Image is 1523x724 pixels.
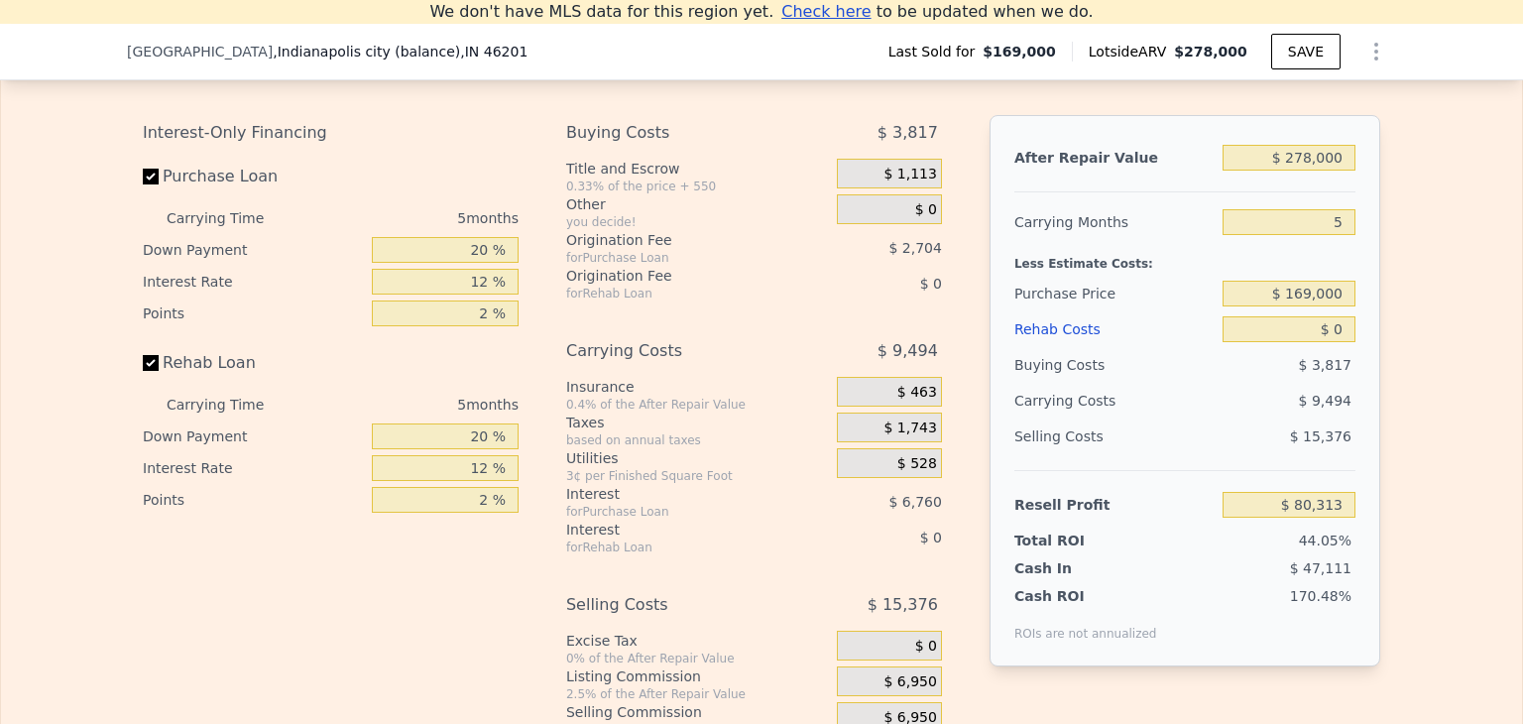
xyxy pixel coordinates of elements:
[878,115,938,151] span: $ 3,817
[566,250,787,266] div: for Purchase Loan
[888,42,984,61] span: Last Sold for
[781,2,871,21] span: Check here
[1014,487,1215,523] div: Resell Profit
[1014,531,1138,550] div: Total ROI
[143,421,364,452] div: Down Payment
[1290,588,1351,604] span: 170.48%
[566,448,829,468] div: Utilities
[143,169,159,184] input: Purchase Loan
[143,159,364,194] label: Purchase Loan
[460,44,527,60] span: , IN 46201
[167,202,295,234] div: Carrying Time
[566,286,787,302] div: for Rehab Loan
[883,673,936,691] span: $ 6,950
[1014,204,1215,240] div: Carrying Months
[1290,560,1351,576] span: $ 47,111
[566,651,829,666] div: 0% of the After Repair Value
[566,686,829,702] div: 2.5% of the After Repair Value
[883,420,936,437] span: $ 1,743
[566,333,787,369] div: Carrying Costs
[888,494,941,510] span: $ 6,760
[566,214,829,230] div: you decide!
[566,484,787,504] div: Interest
[566,587,787,623] div: Selling Costs
[915,638,937,656] span: $ 0
[143,234,364,266] div: Down Payment
[566,520,787,540] div: Interest
[920,530,942,545] span: $ 0
[143,452,364,484] div: Interest Rate
[143,298,364,329] div: Points
[566,230,787,250] div: Origination Fee
[566,115,787,151] div: Buying Costs
[566,397,829,413] div: 0.4% of the After Repair Value
[888,240,941,256] span: $ 2,704
[878,333,938,369] span: $ 9,494
[167,389,295,421] div: Carrying Time
[983,42,1056,61] span: $169,000
[1014,140,1215,176] div: After Repair Value
[1014,240,1355,276] div: Less Estimate Costs:
[273,42,527,61] span: , Indianapolis city (balance)
[566,159,829,179] div: Title and Escrow
[1014,419,1215,454] div: Selling Costs
[1299,357,1351,373] span: $ 3,817
[1089,42,1174,61] span: Lotside ARV
[143,345,364,381] label: Rehab Loan
[897,384,937,402] span: $ 463
[897,455,937,473] span: $ 528
[883,166,936,183] span: $ 1,113
[566,377,829,397] div: Insurance
[1271,34,1341,69] button: SAVE
[920,276,942,292] span: $ 0
[1014,276,1215,311] div: Purchase Price
[143,115,519,151] div: Interest-Only Financing
[303,389,519,421] div: 5 months
[1014,606,1157,642] div: ROIs are not annualized
[566,666,829,686] div: Listing Commission
[868,587,938,623] span: $ 15,376
[566,432,829,448] div: based on annual taxes
[1299,393,1351,409] span: $ 9,494
[143,266,364,298] div: Interest Rate
[303,202,519,234] div: 5 months
[915,201,937,219] span: $ 0
[566,504,787,520] div: for Purchase Loan
[127,42,273,61] span: [GEOGRAPHIC_DATA]
[566,631,829,651] div: Excise Tax
[1014,347,1215,383] div: Buying Costs
[566,266,787,286] div: Origination Fee
[143,355,159,371] input: Rehab Loan
[1174,44,1247,60] span: $278,000
[1014,586,1157,606] div: Cash ROI
[566,194,829,214] div: Other
[1014,558,1138,578] div: Cash In
[1290,428,1351,444] span: $ 15,376
[566,540,787,555] div: for Rehab Loan
[566,179,829,194] div: 0.33% of the price + 550
[1356,32,1396,71] button: Show Options
[566,702,829,722] div: Selling Commission
[143,484,364,516] div: Points
[566,413,829,432] div: Taxes
[1299,533,1351,548] span: 44.05%
[1014,311,1215,347] div: Rehab Costs
[1014,383,1138,419] div: Carrying Costs
[566,468,829,484] div: 3¢ per Finished Square Foot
